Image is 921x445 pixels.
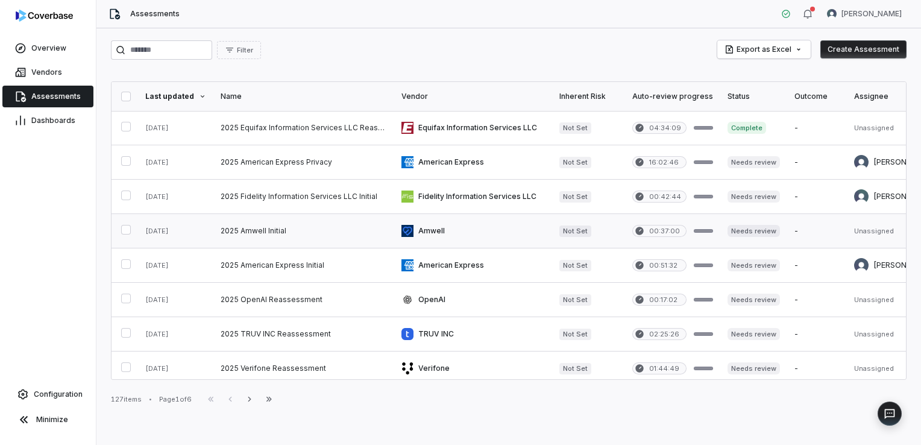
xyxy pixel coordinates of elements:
[820,5,909,23] button: Travis Helton avatar[PERSON_NAME]
[31,116,75,125] span: Dashboards
[31,43,66,53] span: Overview
[717,40,811,58] button: Export as Excel
[159,395,192,404] div: Page 1 of 6
[854,189,869,204] img: Madison Hull avatar
[2,37,93,59] a: Overview
[827,9,837,19] img: Travis Helton avatar
[34,390,83,399] span: Configuration
[854,155,869,169] img: Bridget Seagraves avatar
[111,395,142,404] div: 127 items
[217,41,261,59] button: Filter
[5,408,91,432] button: Minimize
[2,86,93,107] a: Assessments
[841,9,902,19] span: [PERSON_NAME]
[794,92,840,101] div: Outcome
[145,92,206,101] div: Last updated
[16,10,73,22] img: logo-D7KZi-bG.svg
[787,145,847,180] td: -
[237,46,253,55] span: Filter
[787,352,847,386] td: -
[632,92,713,101] div: Auto-review progress
[149,395,152,403] div: •
[787,180,847,214] td: -
[31,68,62,77] span: Vendors
[787,214,847,248] td: -
[36,415,68,424] span: Minimize
[559,92,618,101] div: Inherent Risk
[221,92,387,101] div: Name
[787,317,847,352] td: -
[5,383,91,405] a: Configuration
[787,111,847,145] td: -
[820,40,907,58] button: Create Assessment
[2,110,93,131] a: Dashboards
[854,258,869,273] img: Bridget Seagraves avatar
[728,92,780,101] div: Status
[787,248,847,283] td: -
[31,92,81,101] span: Assessments
[2,62,93,83] a: Vendors
[787,283,847,317] td: -
[130,9,180,19] span: Assessments
[401,92,545,101] div: Vendor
